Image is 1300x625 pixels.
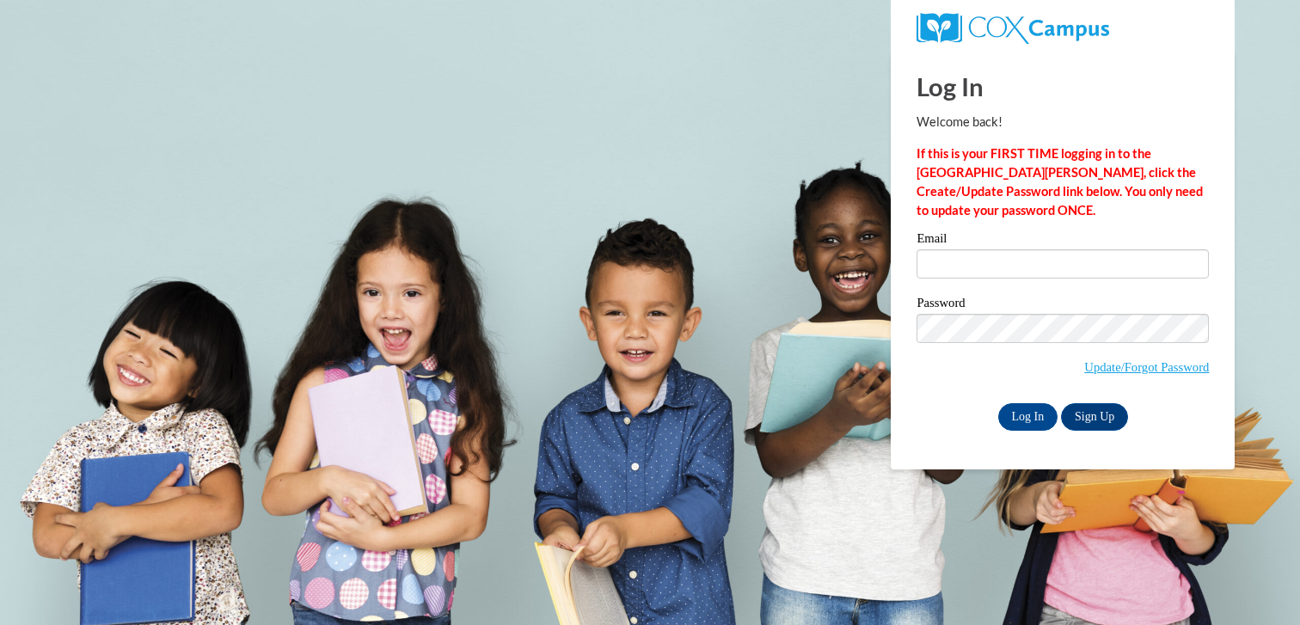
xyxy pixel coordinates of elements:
a: COX Campus [917,20,1108,34]
a: Update/Forgot Password [1084,360,1209,374]
input: Log In [998,403,1058,431]
p: Welcome back! [917,113,1209,132]
strong: If this is your FIRST TIME logging in to the [GEOGRAPHIC_DATA][PERSON_NAME], click the Create/Upd... [917,146,1203,218]
a: Sign Up [1061,403,1128,431]
h1: Log In [917,69,1209,104]
label: Password [917,297,1209,314]
label: Email [917,232,1209,249]
img: COX Campus [917,13,1108,44]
